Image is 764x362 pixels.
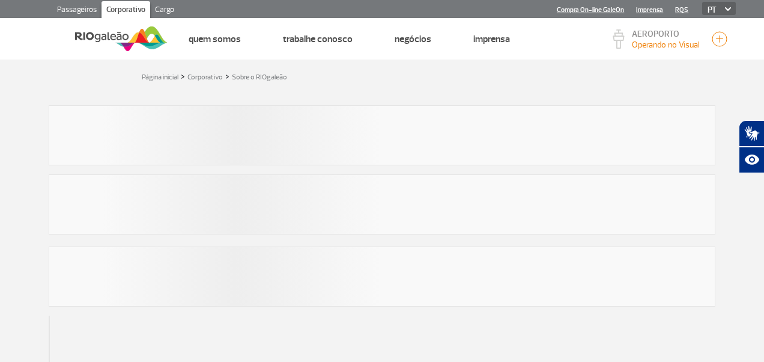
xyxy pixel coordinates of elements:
[557,6,624,14] a: Compra On-line GaleOn
[225,69,229,83] a: >
[739,120,764,147] button: Abrir tradutor de língua de sinais.
[675,6,688,14] a: RQS
[739,120,764,173] div: Plugin de acessibilidade da Hand Talk.
[632,38,700,51] p: Visibilidade de 10000m
[283,33,353,45] a: Trabalhe Conosco
[142,73,178,82] a: Página inicial
[739,147,764,173] button: Abrir recursos assistivos.
[632,30,700,38] p: AEROPORTO
[52,1,102,20] a: Passageiros
[150,1,179,20] a: Cargo
[189,33,241,45] a: Quem Somos
[636,6,663,14] a: Imprensa
[181,69,185,83] a: >
[187,73,223,82] a: Corporativo
[102,1,150,20] a: Corporativo
[473,33,510,45] a: Imprensa
[395,33,431,45] a: Negócios
[232,73,287,82] a: Sobre o RIOgaleão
